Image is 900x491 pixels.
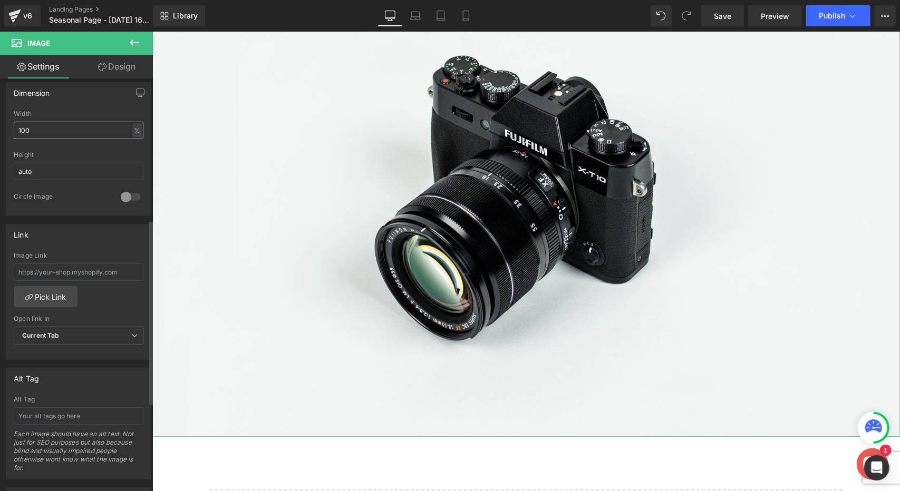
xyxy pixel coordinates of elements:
div: Each image should have an alt text. Not just for SEO purposes but also because blind and visually... [14,430,143,479]
a: Preview [748,5,802,26]
a: Desktop [378,5,403,26]
span: Library [173,11,198,21]
button: Publish [806,5,870,26]
div: Circle Image [14,192,110,203]
button: Redo [676,5,697,26]
a: New Library [153,5,205,26]
input: https://your-shop.myshopify.com [14,263,143,281]
div: % [132,123,142,138]
span: Save [714,11,731,22]
div: Dimension [14,83,50,97]
div: Width [14,110,143,117]
input: Your alt tags go here [14,407,143,425]
input: auto [14,122,143,139]
div: Image Link [14,252,143,259]
button: More [875,5,896,26]
a: Pick Link [14,286,78,307]
div: v6 [21,9,34,23]
div: Alt Tag [14,368,39,383]
inbox-online-store-chat: Shopify online store chat [701,417,739,451]
button: Undo [651,5,672,26]
input: auto [14,163,143,180]
span: Publish [819,12,845,20]
span: Preview [761,11,789,22]
span: Image [27,39,50,47]
a: Tablet [428,5,453,26]
b: Current Tab [22,331,60,339]
a: Laptop [403,5,428,26]
div: Link [14,224,28,239]
div: Height [14,151,143,159]
div: Open Intercom Messenger [864,455,889,480]
div: Open link In [14,315,143,322]
span: Seasonal Page - [DATE] 16:12:06 [49,16,150,24]
a: Mobile [453,5,479,26]
a: Landing Pages [49,5,170,14]
a: Design [79,55,155,78]
div: Alt Tag [14,396,143,403]
a: v6 [4,5,41,26]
